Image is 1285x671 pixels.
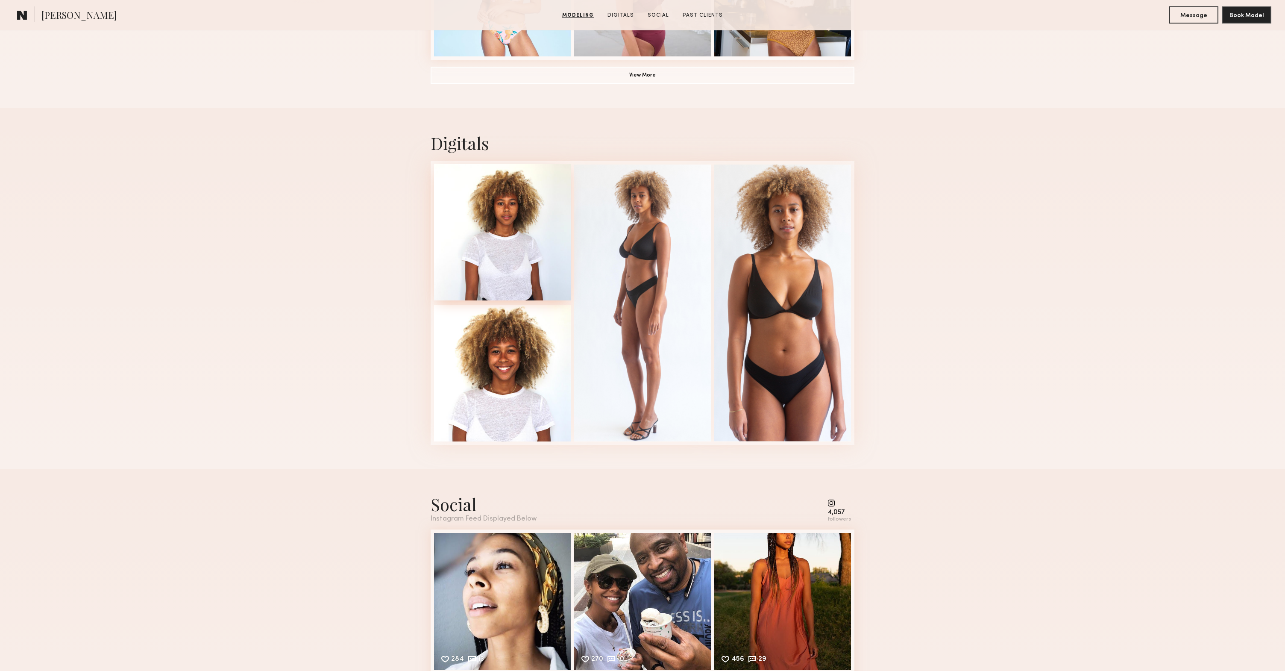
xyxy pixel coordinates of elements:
a: Modeling [559,12,597,19]
div: 284 [451,656,464,664]
button: Message [1169,6,1218,24]
div: Instagram Feed Displayed Below [431,515,537,523]
div: 10 [617,656,624,664]
button: Book Model [1222,6,1271,24]
button: View More [431,67,854,84]
div: 270 [591,656,603,664]
div: followers [827,516,851,523]
div: 13 [478,656,484,664]
div: 29 [758,656,766,664]
div: 456 [731,656,744,664]
div: Digitals [431,132,854,154]
a: Social [644,12,672,19]
a: Past Clients [679,12,726,19]
a: Book Model [1222,11,1271,18]
a: Digitals [604,12,637,19]
span: [PERSON_NAME] [41,9,117,24]
div: Social [431,493,537,515]
div: 4,057 [827,509,851,516]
